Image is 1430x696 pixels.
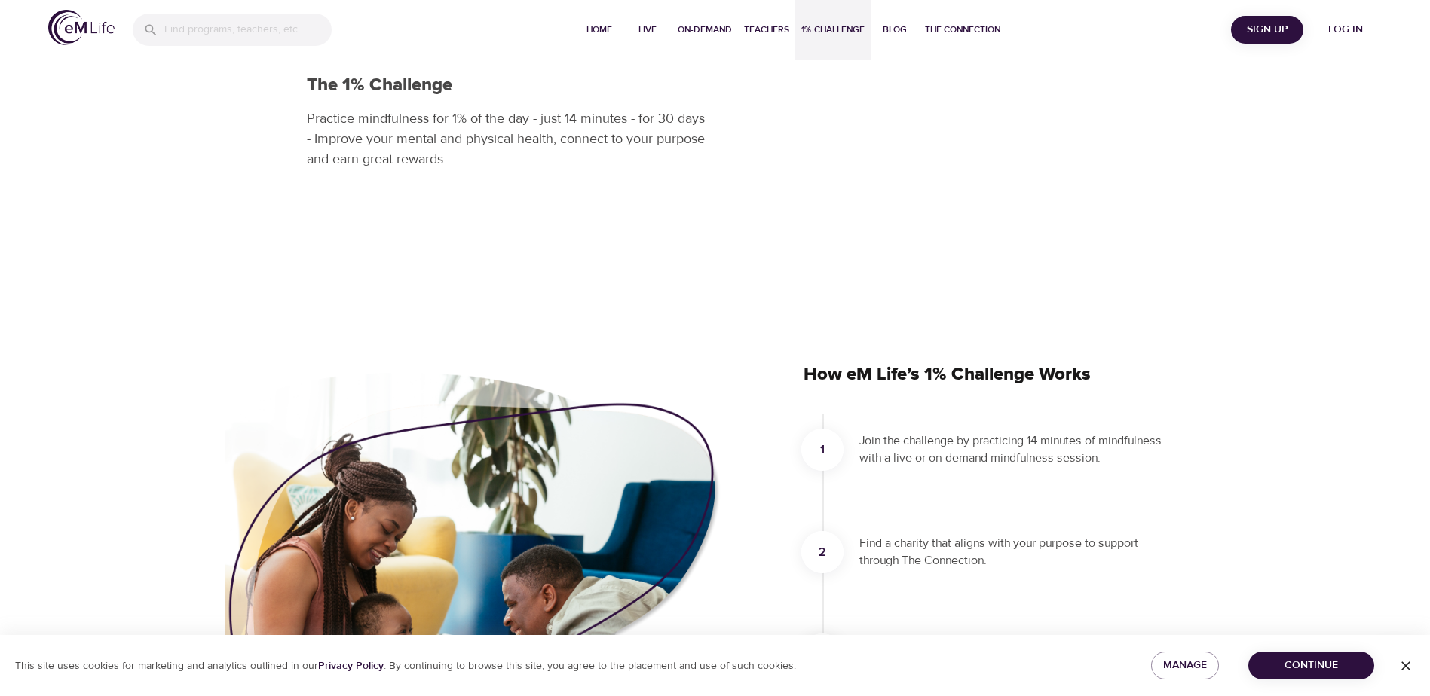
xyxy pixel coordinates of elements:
[1151,652,1219,679] button: Manage
[801,531,844,573] div: 2
[1315,20,1376,39] span: Log in
[678,22,732,38] span: On-Demand
[801,633,844,676] div: 3
[801,429,844,471] div: 1
[801,22,865,38] span: 1% Challenge
[1231,16,1303,44] button: Sign Up
[1260,656,1362,675] span: Continue
[48,10,115,45] img: logo
[804,350,1187,398] h2: How eM Life’s 1% Challenge Works
[925,22,1000,38] span: The Connection
[164,14,332,46] input: Find programs, teachers, etc...
[307,108,706,169] p: Practice mindfulness for 1% of the day - just 14 minutes - for 30 days - Improve your mental and ...
[877,22,913,38] span: Blog
[859,535,1168,569] p: Find a charity that aligns with your purpose to support through The Connection.
[581,22,617,38] span: Home
[1248,652,1374,679] button: Continue
[1163,656,1207,675] span: Manage
[318,659,384,673] a: Privacy Policy
[744,22,789,38] span: Teachers
[859,432,1168,467] p: Join the challenge by practicing 14 minutes of mindfulness with a live or on-demand mindfulness s...
[307,75,706,96] h2: The 1% Challenge
[629,22,666,38] span: Live
[1237,20,1297,39] span: Sign Up
[1309,16,1382,44] button: Log in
